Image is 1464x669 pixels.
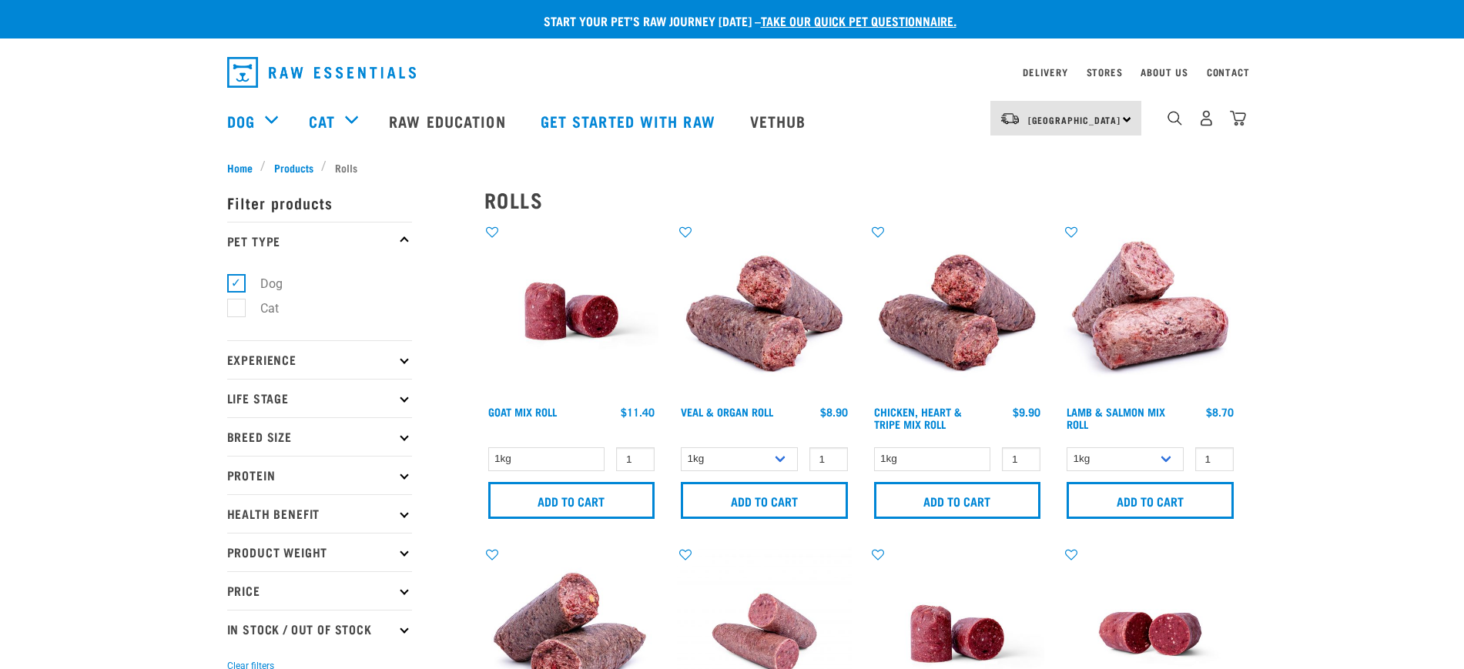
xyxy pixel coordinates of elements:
h2: Rolls [484,188,1238,212]
img: Raw Essentials Chicken Lamb Beef Bulk Minced Raw Dog Food Roll Unwrapped [484,224,659,399]
a: Cat [309,109,335,132]
input: Add to cart [874,482,1041,519]
nav: dropdown navigation [215,51,1250,94]
a: Products [266,159,321,176]
a: Lamb & Salmon Mix Roll [1067,409,1165,426]
p: Filter products [227,183,412,222]
div: $8.70 [1206,406,1234,418]
p: Pet Type [227,222,412,260]
span: [GEOGRAPHIC_DATA] [1028,117,1121,122]
a: Get started with Raw [525,90,735,152]
p: Price [227,571,412,610]
nav: breadcrumbs [227,159,1238,176]
a: take our quick pet questionnaire. [761,17,956,24]
a: Raw Education [374,90,524,152]
img: Veal Organ Mix Roll 01 [677,224,852,399]
a: Chicken, Heart & Tripe Mix Roll [874,409,962,426]
img: 1261 Lamb Salmon Roll 01 [1063,224,1238,399]
div: $9.90 [1013,406,1040,418]
label: Cat [236,299,285,318]
p: Health Benefit [227,494,412,533]
img: van-moving.png [1000,112,1020,125]
img: Chicken Heart Tripe Roll 01 [870,224,1045,399]
span: Home [227,159,253,176]
p: Protein [227,456,412,494]
label: Dog [236,274,289,293]
input: 1 [1195,447,1234,471]
input: 1 [1002,447,1040,471]
a: Contact [1207,69,1250,75]
input: 1 [616,447,655,471]
a: About Us [1141,69,1188,75]
div: $11.40 [621,406,655,418]
img: Raw Essentials Logo [227,57,416,88]
a: Goat Mix Roll [488,409,557,414]
input: Add to cart [681,482,848,519]
a: Dog [227,109,255,132]
a: Delivery [1023,69,1067,75]
input: Add to cart [488,482,655,519]
a: Veal & Organ Roll [681,409,773,414]
a: Home [227,159,261,176]
p: Product Weight [227,533,412,571]
a: Stores [1087,69,1123,75]
img: home-icon@2x.png [1230,110,1246,126]
input: Add to cart [1067,482,1234,519]
span: Products [274,159,313,176]
img: user.png [1198,110,1214,126]
p: Experience [227,340,412,379]
input: 1 [809,447,848,471]
p: In Stock / Out Of Stock [227,610,412,648]
img: home-icon-1@2x.png [1168,111,1182,125]
p: Life Stage [227,379,412,417]
div: $8.90 [820,406,848,418]
a: Vethub [735,90,826,152]
p: Breed Size [227,417,412,456]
